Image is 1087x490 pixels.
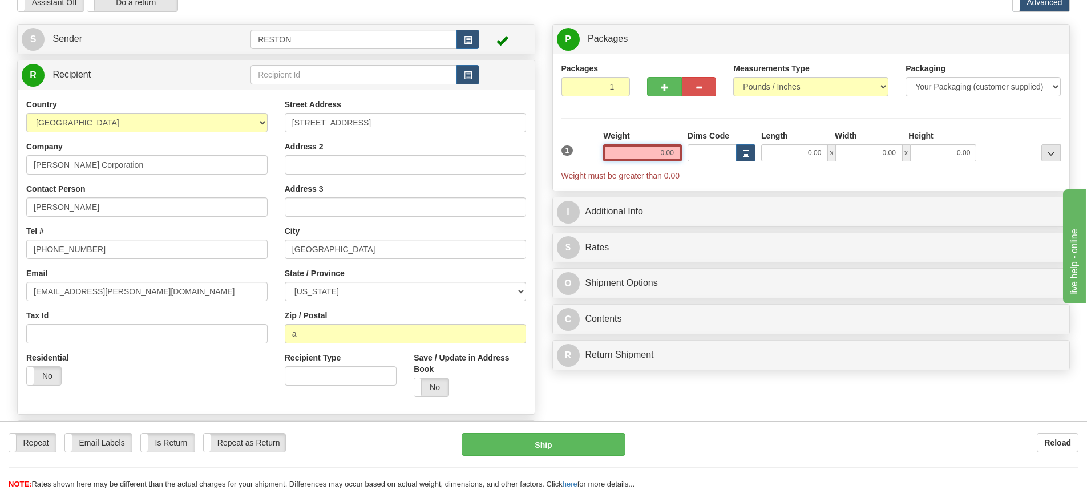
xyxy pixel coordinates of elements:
[557,307,1066,331] a: CContents
[22,63,225,87] a: R Recipient
[26,268,47,279] label: Email
[285,225,300,237] label: City
[414,378,448,396] label: No
[557,28,580,51] span: P
[561,145,573,156] span: 1
[906,63,945,74] label: Packaging
[9,434,56,452] label: Repeat
[557,201,580,224] span: I
[52,34,82,43] span: Sender
[26,225,44,237] label: Tel #
[27,367,61,385] label: No
[285,310,328,321] label: Zip / Postal
[557,27,1066,51] a: P Packages
[285,113,526,132] input: Enter a location
[563,480,577,488] a: here
[1061,187,1086,303] iframe: chat widget
[285,99,341,110] label: Street Address
[557,343,1066,367] a: RReturn Shipment
[22,64,45,87] span: R
[561,171,680,180] span: Weight must be greater than 0.00
[561,63,599,74] label: Packages
[250,65,457,84] input: Recipient Id
[908,130,934,141] label: Height
[1037,433,1078,452] button: Reload
[688,130,729,141] label: Dims Code
[285,183,324,195] label: Address 3
[22,28,45,51] span: S
[733,63,810,74] label: Measurements Type
[22,27,250,51] a: S Sender
[26,141,63,152] label: Company
[285,268,345,279] label: State / Province
[588,34,628,43] span: Packages
[761,130,788,141] label: Length
[603,130,629,141] label: Weight
[1041,144,1061,161] div: ...
[52,70,91,79] span: Recipient
[557,308,580,331] span: C
[9,7,106,21] div: live help - online
[835,130,857,141] label: Width
[285,352,341,363] label: Recipient Type
[902,144,910,161] span: x
[65,434,132,452] label: Email Labels
[414,352,526,375] label: Save / Update in Address Book
[141,434,195,452] label: Is Return
[26,310,49,321] label: Tax Id
[9,480,31,488] span: NOTE:
[1044,438,1071,447] b: Reload
[827,144,835,161] span: x
[26,183,85,195] label: Contact Person
[557,272,580,295] span: O
[557,236,1066,260] a: $Rates
[204,434,285,452] label: Repeat as Return
[250,30,457,49] input: Sender Id
[557,200,1066,224] a: IAdditional Info
[26,99,57,110] label: Country
[557,272,1066,295] a: OShipment Options
[557,236,580,259] span: $
[557,344,580,367] span: R
[285,141,324,152] label: Address 2
[462,433,625,456] button: Ship
[26,352,69,363] label: Residential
